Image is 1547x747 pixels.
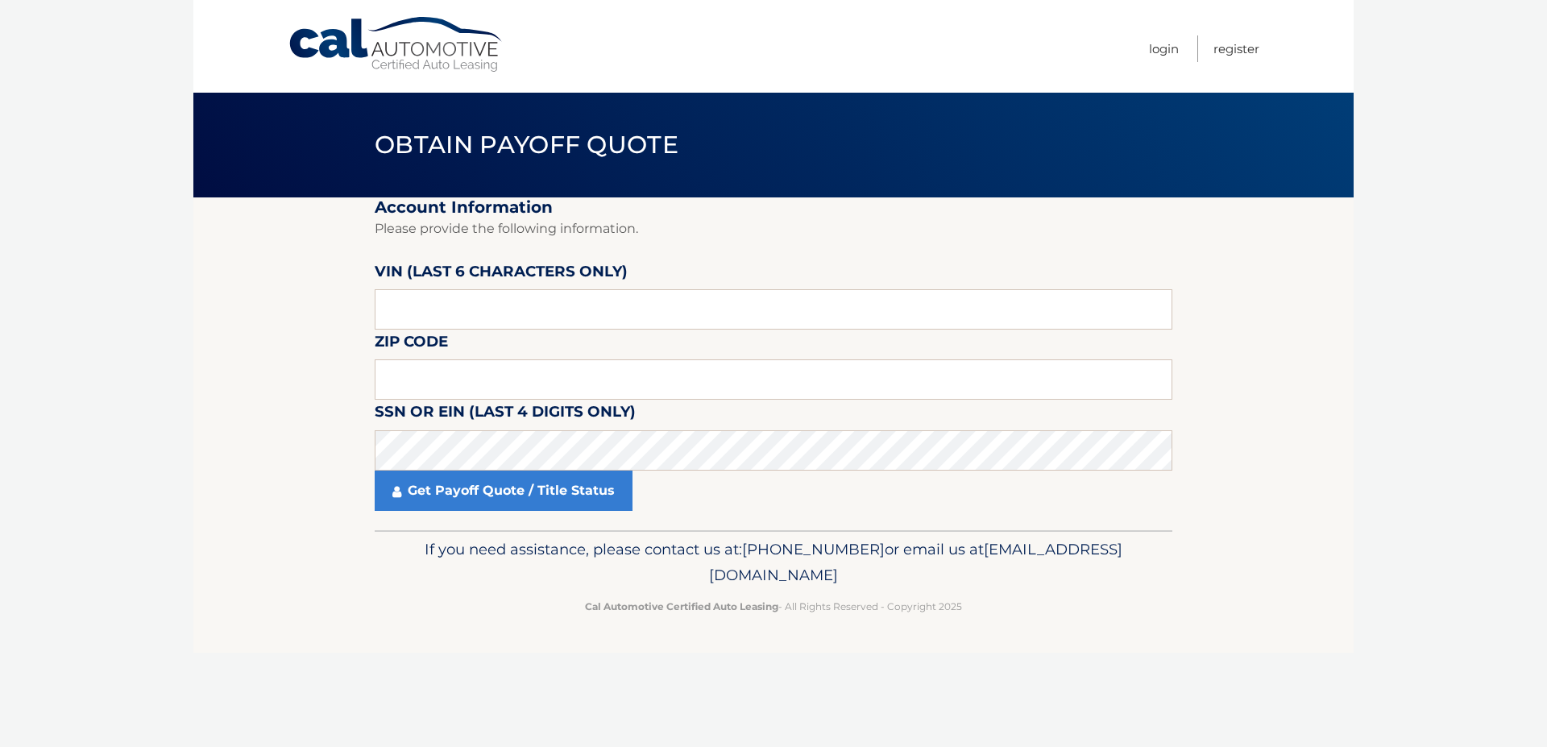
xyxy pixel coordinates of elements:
a: Register [1213,35,1259,62]
span: [PHONE_NUMBER] [742,540,885,558]
h2: Account Information [375,197,1172,218]
strong: Cal Automotive Certified Auto Leasing [585,600,778,612]
a: Cal Automotive [288,16,505,73]
a: Login [1149,35,1179,62]
p: If you need assistance, please contact us at: or email us at [385,537,1162,588]
label: Zip Code [375,330,448,359]
a: Get Payoff Quote / Title Status [375,471,632,511]
p: Please provide the following information. [375,218,1172,240]
p: - All Rights Reserved - Copyright 2025 [385,598,1162,615]
span: Obtain Payoff Quote [375,130,678,160]
label: VIN (last 6 characters only) [375,259,628,289]
label: SSN or EIN (last 4 digits only) [375,400,636,430]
